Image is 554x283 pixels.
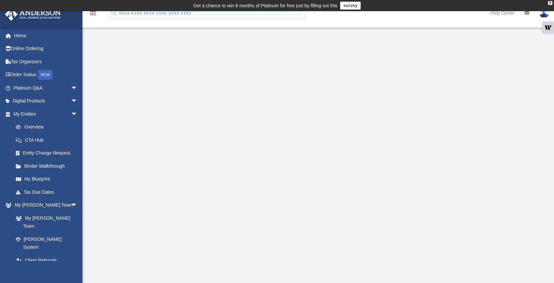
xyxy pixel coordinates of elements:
[5,42,87,55] a: Online Ordering
[71,81,84,95] span: arrow_drop_down
[5,107,87,121] a: My Entitiesarrow_drop_down
[5,68,87,82] a: Order StatusNEW
[71,95,84,108] span: arrow_drop_down
[5,29,87,42] a: Home
[539,8,549,18] img: User Pic
[9,212,81,233] a: My [PERSON_NAME] Team
[38,70,52,80] div: NEW
[9,233,84,254] a: [PERSON_NAME] System
[9,121,87,134] a: Overview
[193,2,338,10] div: Get a chance to win 6 months of Platinum for free just by filling out this
[9,133,87,147] a: CTA Hub
[9,159,87,173] a: Binder Walkthrough
[110,9,117,16] i: search
[9,173,84,186] a: My Blueprint
[71,107,84,121] span: arrow_drop_down
[548,1,552,5] div: close
[9,254,84,267] a: Client Referrals
[340,2,361,10] a: survey
[71,199,84,212] span: arrow_drop_down
[5,55,87,68] a: Tax Organizers
[5,95,87,108] a: Digital Productsarrow_drop_down
[5,199,84,212] a: My [PERSON_NAME] Teamarrow_drop_down
[89,9,97,17] i: menu
[5,81,87,95] a: Platinum Q&Aarrow_drop_down
[89,13,97,17] a: menu
[3,8,63,21] img: Anderson Advisors Platinum Portal
[9,185,87,199] a: Tax Due Dates
[9,147,87,160] a: Entity Change Request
